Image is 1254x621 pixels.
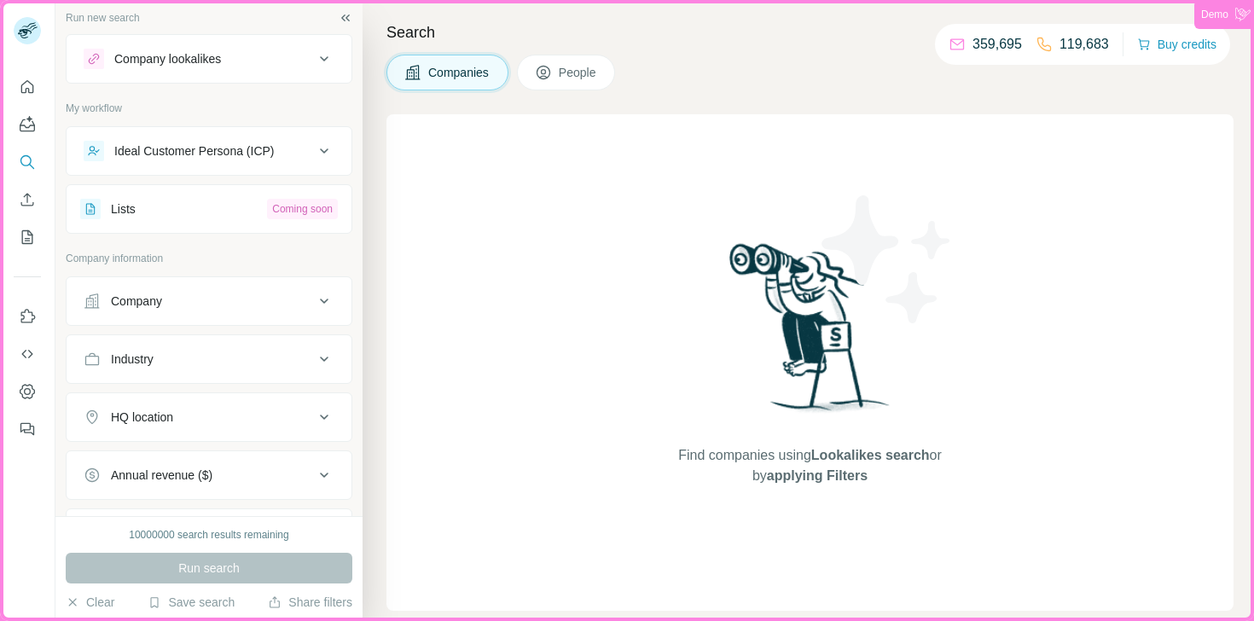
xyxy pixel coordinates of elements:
button: Dashboard [14,376,41,407]
h4: Search [386,20,1234,44]
div: Run new search [66,10,140,26]
div: Industry [111,351,154,368]
button: Use Surfe on LinkedIn [14,301,41,332]
button: Enrich CSV [14,184,41,215]
p: Company information [66,251,352,266]
img: Agents [19,116,36,133]
span: Demo [1201,7,1228,22]
div: HQ location [111,409,173,426]
div: Lists [111,200,136,218]
span: People [559,64,598,81]
button: Employees (size) [67,513,351,554]
button: Quick start [14,72,41,102]
span: Companies [428,64,491,81]
button: My lists [14,222,41,252]
div: Coming soon [267,199,338,219]
button: ListsComing soon [67,189,351,229]
div: Company lookalikes [114,50,221,67]
button: Annual revenue ($) [67,455,351,496]
button: Share filters [268,594,352,611]
div: Ideal Customer Persona (ICP) [114,142,275,160]
button: Buy credits [1137,32,1216,56]
img: Surfe Illustration - Stars [810,183,964,336]
button: Agents Inbox [14,109,41,140]
button: Feedback [14,414,41,444]
p: 119,683 [1060,34,1109,55]
p: 359,695 [972,34,1022,55]
span: Lookalikes search [811,448,930,462]
button: Save search [148,594,235,611]
div: 10000000 search results remaining [129,527,288,543]
button: Company lookalikes [67,38,351,79]
button: Industry [67,339,351,380]
button: Clear [66,594,114,611]
button: HQ location [67,397,351,438]
span: Find companies using or by [673,445,946,486]
button: Search [14,147,41,177]
div: Annual revenue ($) [111,467,212,484]
button: Company [67,281,351,322]
span: applying Filters [767,468,868,483]
div: Company [111,293,162,310]
p: My workflow [66,101,352,116]
button: Ideal Customer Persona (ICP) [67,131,351,171]
button: Use Surfe API [14,339,41,369]
img: Surfe Illustration - Woman searching with binoculars [722,239,899,429]
img: Corner Ribbon [1235,8,1251,21]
